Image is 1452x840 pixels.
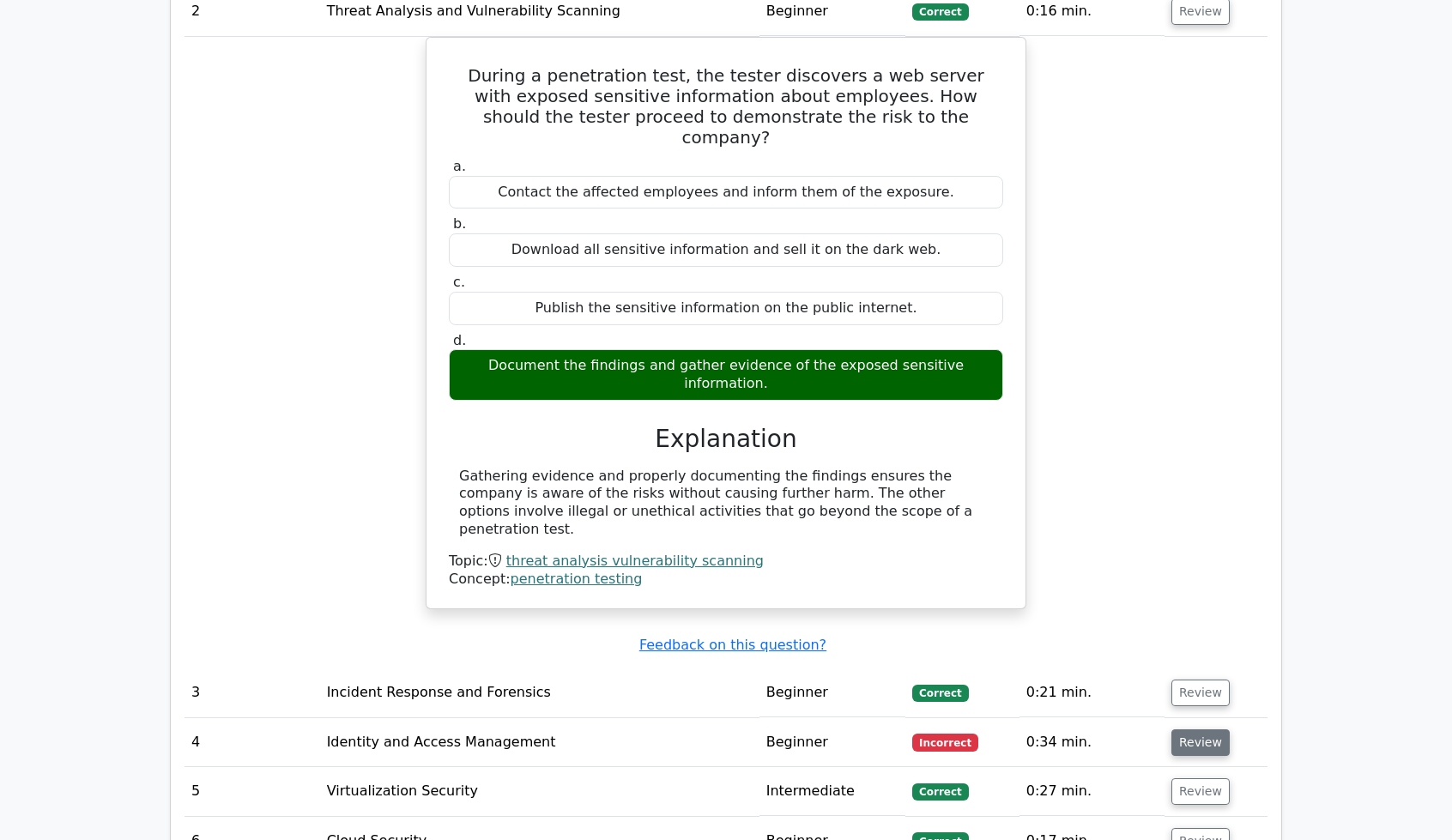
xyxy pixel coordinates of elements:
div: Download all sensitive information and sell it on the dark web. [449,233,1003,267]
span: Incorrect [912,734,978,751]
div: Topic: [449,553,1003,571]
span: Correct [912,685,968,702]
h3: Explanation [459,425,993,454]
span: a. [453,158,466,174]
button: Review [1171,680,1230,706]
td: 0:34 min. [1019,718,1165,767]
td: Beginner [759,668,905,717]
div: Gathering evidence and properly documenting the findings ensures the company is aware of the risk... [459,468,993,539]
div: Document the findings and gather evidence of the exposed sensitive information. [449,349,1003,401]
td: Beginner [759,718,905,767]
td: Intermediate [759,767,905,816]
a: penetration testing [511,571,643,587]
span: Correct [912,3,968,21]
div: Publish the sensitive information on the public internet. [449,292,1003,325]
td: 3 [185,668,320,717]
td: Virtualization Security [320,767,759,816]
button: Review [1171,729,1230,756]
a: threat analysis vulnerability scanning [506,553,764,569]
div: Contact the affected employees and inform them of the exposure. [449,176,1003,209]
span: d. [453,332,466,348]
td: 0:21 min. [1019,668,1165,717]
a: Feedback on this question? [639,637,826,653]
h5: During a penetration test, the tester discovers a web server with exposed sensitive information a... [447,65,1005,148]
td: Identity and Access Management [320,718,759,767]
td: 5 [185,767,320,816]
div: Concept: [449,571,1003,589]
td: 4 [185,718,320,767]
span: c. [453,274,465,290]
span: b. [453,215,466,232]
span: Correct [912,783,968,801]
td: Incident Response and Forensics [320,668,759,717]
button: Review [1171,778,1230,805]
td: 0:27 min. [1019,767,1165,816]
